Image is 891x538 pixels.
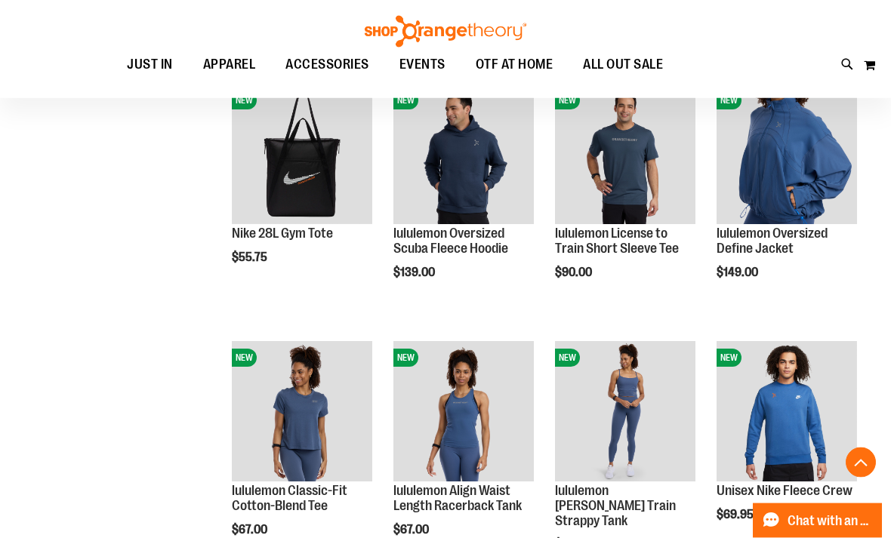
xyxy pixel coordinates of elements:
a: lululemon Oversized Define Jacket [717,226,828,257]
img: Shop Orangetheory [362,16,529,48]
a: Unisex Nike Fleece Crew [717,484,852,499]
a: lululemon License to Train Short Sleeve TeeNEW [555,85,695,227]
a: Nike 28L Gym Tote [232,226,333,241]
span: $139.00 [393,266,437,280]
img: lululemon Oversized Scuba Fleece Hoodie [393,85,534,225]
span: ACCESSORIES [285,48,369,81]
span: NEW [393,349,418,367]
span: ALL OUT SALE [583,48,663,81]
a: Unisex Nike Fleece CrewNEW [717,342,857,484]
a: lululemon Align Waist Length Racerback Tank [393,484,522,514]
a: lululemon Oversized Scuba Fleece HoodieNEW [393,85,534,227]
span: $90.00 [555,266,594,280]
img: Unisex Nike Fleece Crew [717,342,857,482]
div: product [224,77,380,303]
span: OTF AT HOME [476,48,553,81]
a: lululemon License to Train Short Sleeve Tee [555,226,679,257]
span: $149.00 [717,266,760,280]
span: Chat with an Expert [788,514,873,528]
span: NEW [232,349,257,367]
a: lululemon Align Waist Length Racerback TankNEW [393,342,534,484]
img: lululemon Oversized Define Jacket [717,85,857,225]
span: EVENTS [399,48,445,81]
button: Chat with an Expert [753,503,883,538]
span: NEW [393,92,418,110]
a: lululemon Classic-Fit Cotton-Blend Tee [232,484,347,514]
div: product [386,77,541,318]
span: $55.75 [232,251,270,265]
span: $69.95 [717,509,756,522]
span: NEW [555,349,580,367]
img: lululemon Align Waist Length Racerback Tank [393,342,534,482]
img: lululemon License to Train Short Sleeve Tee [555,85,695,225]
img: lululemon Wunder Train Strappy Tank [555,342,695,482]
span: APPAREL [203,48,256,81]
a: lululemon Wunder Train Strappy TankNEW [555,342,695,484]
span: NEW [717,92,741,110]
div: product [547,77,703,318]
img: lululemon Classic-Fit Cotton-Blend Tee [232,342,372,482]
div: product [709,77,865,318]
a: lululemon Classic-Fit Cotton-Blend TeeNEW [232,342,372,484]
button: Back To Top [846,447,876,478]
span: $67.00 [232,524,270,537]
span: NEW [717,349,741,367]
a: lululemon [PERSON_NAME] Train Strappy Tank [555,484,676,529]
span: $67.00 [393,524,431,537]
a: lululemon Oversized Scuba Fleece Hoodie [393,226,508,257]
img: Nike 28L Gym Tote [232,85,372,225]
a: lululemon Oversized Define JacketNEW [717,85,857,227]
a: Nike 28L Gym ToteNEW [232,85,372,227]
span: JUST IN [127,48,173,81]
span: NEW [232,92,257,110]
span: NEW [555,92,580,110]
